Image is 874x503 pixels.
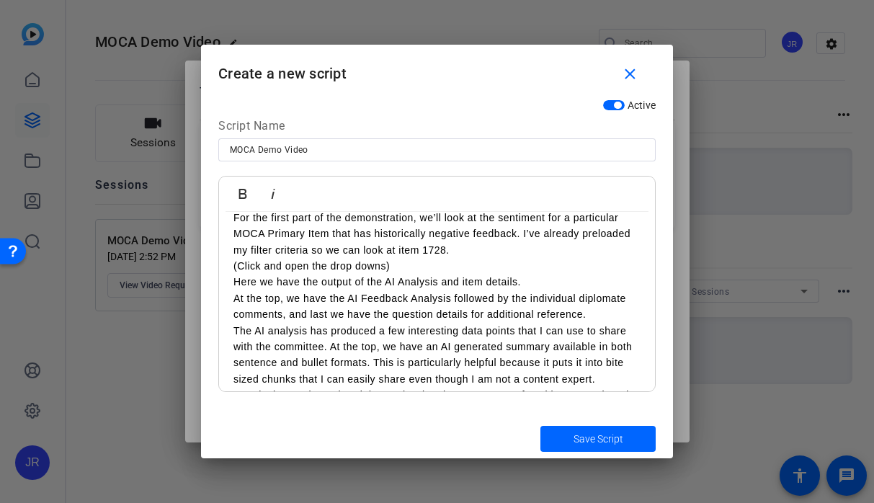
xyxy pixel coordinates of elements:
[201,45,673,92] h1: Create a new script
[540,426,656,452] button: Save Script
[574,432,623,447] span: Save Script
[259,179,287,208] button: Italic (⌘I)
[233,323,641,388] p: The AI analysis has produced a few interesting data points that I can use to share with the commi...
[233,387,641,435] p: Next is the sentiment breakdown, showing the percentage of positive, neutral, and negative feedba...
[229,179,257,208] button: Bold (⌘B)
[230,141,644,159] input: Enter Script Name
[233,210,641,258] p: For the first part of the demonstration, we’ll look at the sentiment for a particular MOCA Primar...
[233,290,641,323] p: At the top, we have the AI Feedback Analysis followed by the individual diplomate comments, and l...
[218,117,656,139] div: Script Name
[621,66,639,84] mat-icon: close
[628,99,656,111] span: Active
[233,274,641,290] p: Here we have the output of the AI Analysis and item details.
[233,258,641,274] p: (Click and open the drop downs)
